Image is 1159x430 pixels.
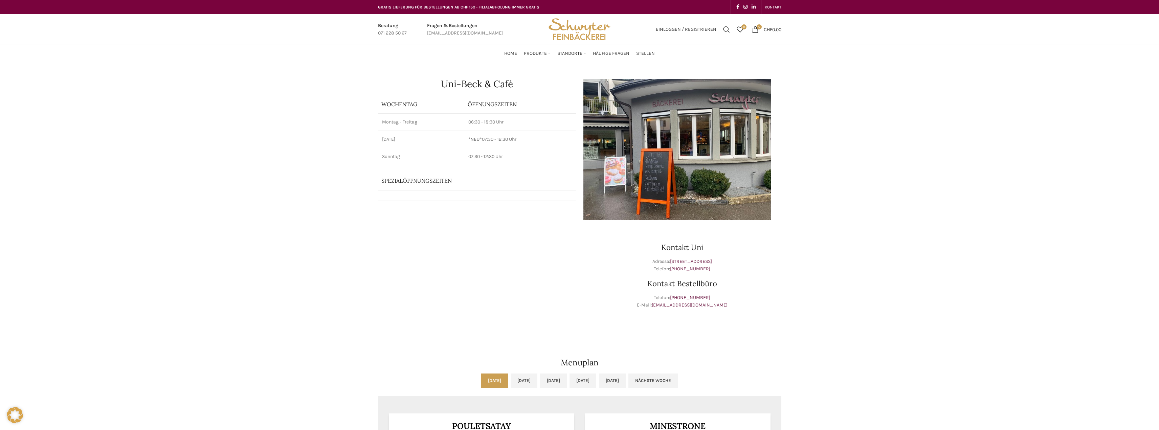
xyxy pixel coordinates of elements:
a: 0 [733,23,747,36]
div: Secondary navigation [761,0,785,14]
a: Site logo [546,26,612,32]
h2: Menuplan [378,359,781,367]
span: Produkte [524,50,547,57]
a: Produkte [524,47,551,60]
a: [DATE] [599,374,626,388]
a: Standorte [557,47,586,60]
span: Häufige Fragen [593,50,629,57]
a: Häufige Fragen [593,47,629,60]
h3: Kontakt Bestellbüro [583,280,781,287]
a: [DATE] [570,374,596,388]
p: 06:30 - 18:30 Uhr [468,119,572,126]
a: KONTAKT [765,0,781,14]
p: ÖFFNUNGSZEITEN [468,100,573,108]
p: Telefon: E-Mail: [583,294,781,309]
span: CHF [764,26,772,32]
h3: Kontakt Uni [583,244,781,251]
p: Spezialöffnungszeiten [381,177,554,184]
a: Stellen [636,47,655,60]
a: Facebook social link [734,2,741,12]
span: Stellen [636,50,655,57]
h1: Uni-Beck & Café [378,79,576,89]
span: Standorte [557,50,582,57]
div: Main navigation [375,47,785,60]
a: Nächste Woche [628,374,678,388]
a: [DATE] [511,374,537,388]
span: Home [504,50,517,57]
a: [EMAIL_ADDRESS][DOMAIN_NAME] [652,302,728,308]
p: 07:30 - 12:30 Uhr [468,153,572,160]
a: Infobox link [378,22,407,37]
p: 07:30 - 12:30 Uhr [468,136,572,143]
iframe: schwyter bäckerei dufourstrasse [378,227,576,328]
span: KONTAKT [765,5,781,9]
span: 0 [741,24,746,29]
p: Sonntag [382,153,460,160]
a: 0 CHF0.00 [749,23,785,36]
a: [STREET_ADDRESS] [670,258,712,264]
a: Home [504,47,517,60]
p: Adresse: Telefon: [583,258,781,273]
span: Einloggen / Registrieren [656,27,716,32]
p: Montag - Freitag [382,119,460,126]
a: Suchen [720,23,733,36]
div: Meine Wunschliste [733,23,747,36]
a: [DATE] [540,374,567,388]
a: Instagram social link [741,2,750,12]
span: 0 [757,24,762,29]
a: Einloggen / Registrieren [652,23,720,36]
a: Linkedin social link [750,2,758,12]
p: [DATE] [382,136,460,143]
p: Wochentag [381,100,461,108]
a: Infobox link [427,22,503,37]
span: GRATIS LIEFERUNG FÜR BESTELLUNGEN AB CHF 150 - FILIALABHOLUNG IMMER GRATIS [378,5,539,9]
a: [DATE] [481,374,508,388]
img: Bäckerei Schwyter [546,14,612,45]
a: [PHONE_NUMBER] [670,295,710,300]
bdi: 0.00 [764,26,781,32]
a: [PHONE_NUMBER] [670,266,710,272]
